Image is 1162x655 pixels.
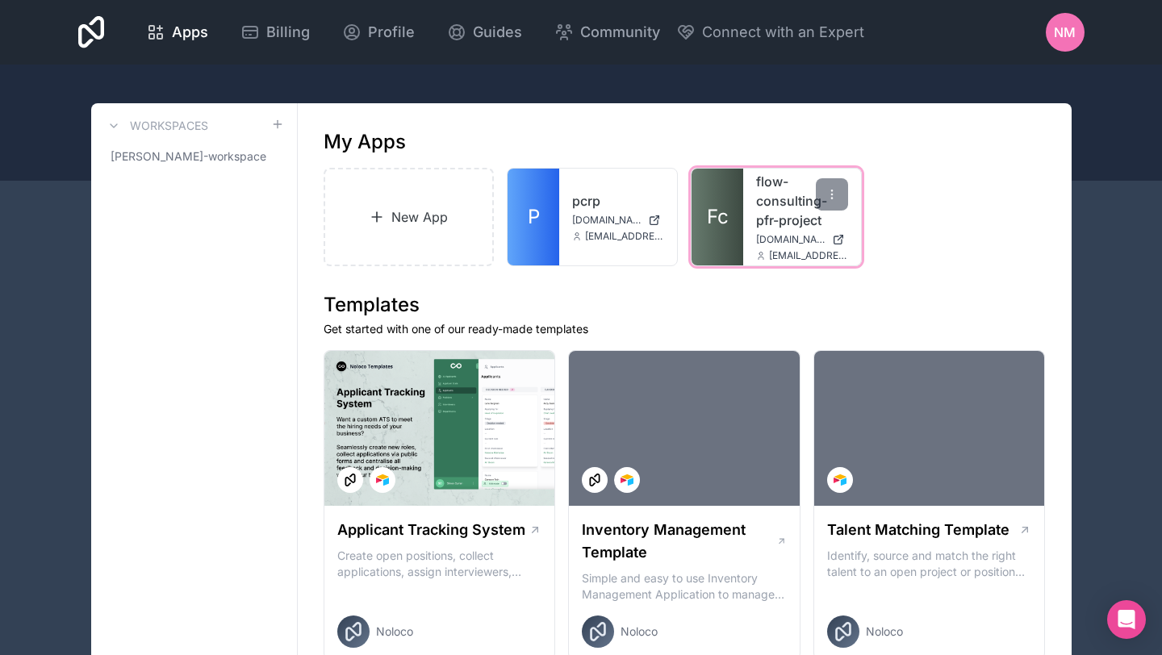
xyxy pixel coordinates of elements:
[582,570,787,603] p: Simple and easy to use Inventory Management Application to manage your stock, orders and Manufact...
[376,624,413,640] span: Noloco
[756,233,848,246] a: [DOMAIN_NAME]
[756,233,826,246] span: [DOMAIN_NAME]
[376,474,389,486] img: Airtable Logo
[133,15,221,50] a: Apps
[769,249,848,262] span: [EMAIL_ADDRESS][DOMAIN_NAME]
[266,21,310,44] span: Billing
[756,172,848,230] a: flow-consulting-pfr-project
[572,214,664,227] a: [DOMAIN_NAME]
[324,129,406,155] h1: My Apps
[585,230,664,243] span: [EMAIL_ADDRESS][DOMAIN_NAME]
[368,21,415,44] span: Profile
[866,624,903,640] span: Noloco
[692,169,743,265] a: Fc
[676,21,864,44] button: Connect with an Expert
[621,474,633,486] img: Airtable Logo
[834,474,846,486] img: Airtable Logo
[104,142,284,171] a: [PERSON_NAME]-workspace
[572,191,664,211] a: pcrp
[1107,600,1146,639] div: Open Intercom Messenger
[104,116,208,136] a: Workspaces
[621,624,658,640] span: Noloco
[827,519,1009,541] h1: Talent Matching Template
[528,204,540,230] span: P
[324,292,1046,318] h1: Templates
[707,204,729,230] span: Fc
[324,321,1046,337] p: Get started with one of our ready-made templates
[111,148,266,165] span: [PERSON_NAME]-workspace
[172,21,208,44] span: Apps
[572,214,642,227] span: [DOMAIN_NAME]
[324,168,495,266] a: New App
[582,519,775,564] h1: Inventory Management Template
[827,548,1032,580] p: Identify, source and match the right talent to an open project or position with our Talent Matchi...
[228,15,323,50] a: Billing
[580,21,660,44] span: Community
[1054,23,1076,42] span: NM
[508,169,559,265] a: P
[434,15,535,50] a: Guides
[337,519,525,541] h1: Applicant Tracking System
[329,15,428,50] a: Profile
[473,21,522,44] span: Guides
[337,548,542,580] p: Create open positions, collect applications, assign interviewers, centralise candidate feedback a...
[130,118,208,134] h3: Workspaces
[541,15,673,50] a: Community
[702,21,864,44] span: Connect with an Expert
